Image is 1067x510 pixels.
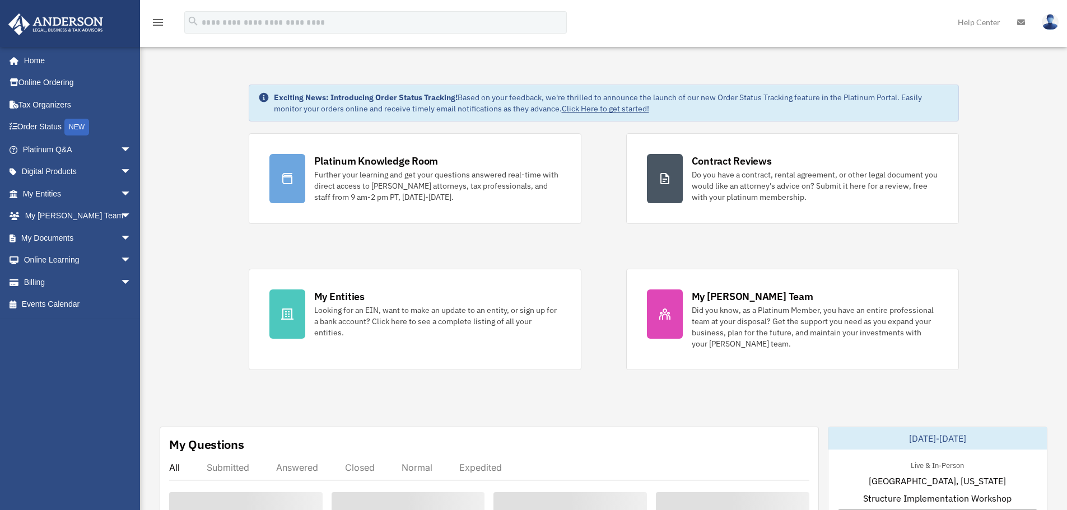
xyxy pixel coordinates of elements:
a: Platinum Knowledge Room Further your learning and get your questions answered real-time with dire... [249,133,581,224]
a: Online Learningarrow_drop_down [8,249,148,272]
div: [DATE]-[DATE] [828,427,1047,450]
a: Tax Organizers [8,93,148,116]
a: Digital Productsarrow_drop_down [8,161,148,183]
div: My [PERSON_NAME] Team [692,289,813,303]
span: arrow_drop_down [120,161,143,184]
div: Platinum Knowledge Room [314,154,439,168]
strong: Exciting News: Introducing Order Status Tracking! [274,92,458,102]
a: My [PERSON_NAME] Teamarrow_drop_down [8,205,148,227]
span: arrow_drop_down [120,271,143,294]
div: All [169,462,180,473]
div: Further your learning and get your questions answered real-time with direct access to [PERSON_NAM... [314,169,561,203]
span: arrow_drop_down [120,183,143,205]
a: Click Here to get started! [562,104,649,114]
div: Normal [402,462,432,473]
div: My Questions [169,436,244,453]
a: My [PERSON_NAME] Team Did you know, as a Platinum Member, you have an entire professional team at... [626,269,959,370]
a: Billingarrow_drop_down [8,271,148,293]
span: arrow_drop_down [120,205,143,228]
div: Live & In-Person [902,458,973,470]
a: My Entitiesarrow_drop_down [8,183,148,205]
img: Anderson Advisors Platinum Portal [5,13,106,35]
a: Platinum Q&Aarrow_drop_down [8,138,148,161]
div: Contract Reviews [692,154,772,168]
a: Order StatusNEW [8,116,148,139]
div: Closed [345,462,375,473]
div: NEW [64,119,89,135]
a: menu [151,20,165,29]
div: Do you have a contract, rental agreement, or other legal document you would like an attorney's ad... [692,169,938,203]
a: My Documentsarrow_drop_down [8,227,148,249]
span: arrow_drop_down [120,249,143,272]
i: menu [151,16,165,29]
div: Expedited [459,462,502,473]
a: Home [8,49,143,72]
i: search [187,15,199,27]
div: My Entities [314,289,365,303]
div: Submitted [207,462,249,473]
span: arrow_drop_down [120,227,143,250]
img: User Pic [1042,14,1059,30]
span: Structure Implementation Workshop [863,492,1012,505]
a: Contract Reviews Do you have a contract, rental agreement, or other legal document you would like... [626,133,959,224]
div: Looking for an EIN, want to make an update to an entity, or sign up for a bank account? Click her... [314,305,561,338]
div: Did you know, as a Platinum Member, you have an entire professional team at your disposal? Get th... [692,305,938,349]
div: Answered [276,462,318,473]
span: arrow_drop_down [120,138,143,161]
a: My Entities Looking for an EIN, want to make an update to an entity, or sign up for a bank accoun... [249,269,581,370]
a: Online Ordering [8,72,148,94]
div: Based on your feedback, we're thrilled to announce the launch of our new Order Status Tracking fe... [274,92,949,114]
a: Events Calendar [8,293,148,316]
span: [GEOGRAPHIC_DATA], [US_STATE] [869,474,1006,488]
